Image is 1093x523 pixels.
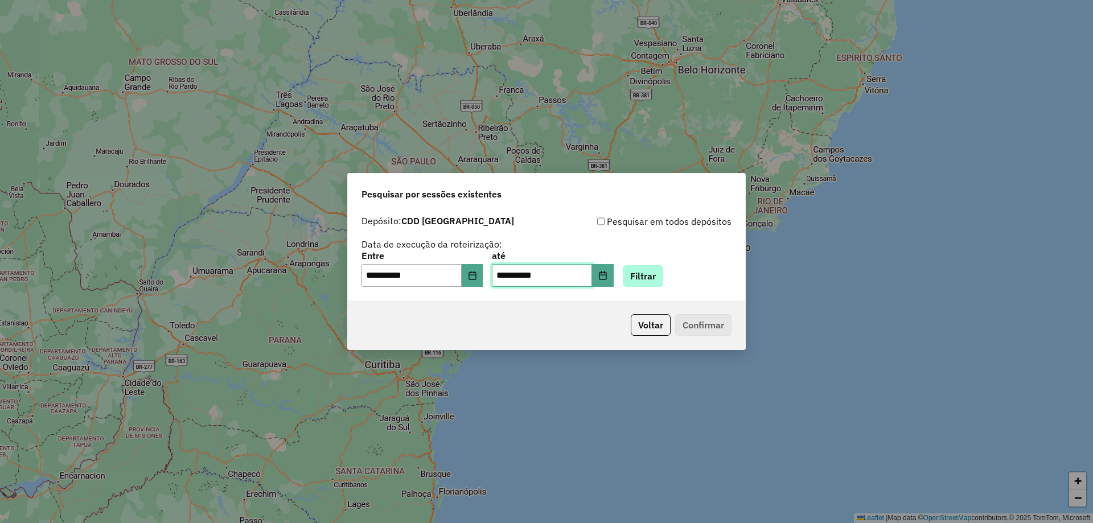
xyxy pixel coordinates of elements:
[462,264,483,287] button: Choose Date
[623,265,663,287] button: Filtrar
[361,249,483,262] label: Entre
[401,215,514,227] strong: CDD [GEOGRAPHIC_DATA]
[361,187,502,201] span: Pesquisar por sessões existentes
[546,215,732,228] div: Pesquisar em todos depósitos
[361,237,502,251] label: Data de execução da roteirização:
[492,249,613,262] label: até
[361,214,514,228] label: Depósito:
[592,264,614,287] button: Choose Date
[631,314,671,336] button: Voltar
